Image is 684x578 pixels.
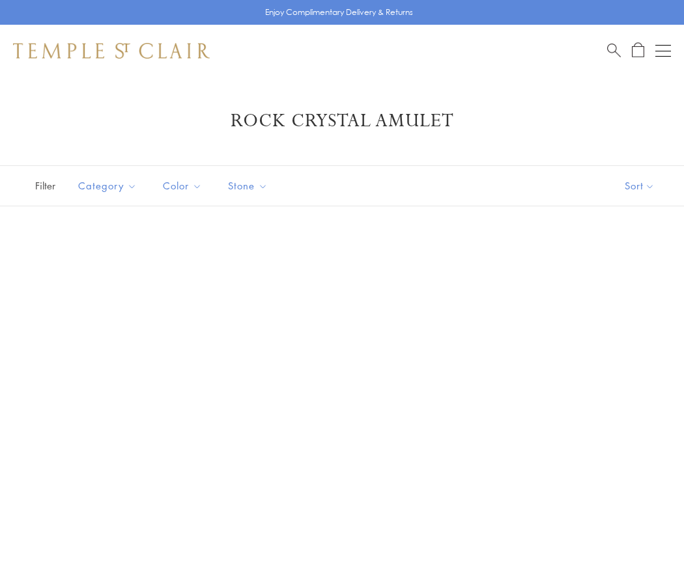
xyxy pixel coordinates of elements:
[655,43,671,59] button: Open navigation
[607,42,621,59] a: Search
[72,178,147,194] span: Category
[156,178,212,194] span: Color
[13,43,210,59] img: Temple St. Clair
[153,171,212,200] button: Color
[221,178,278,194] span: Stone
[632,42,644,59] a: Open Shopping Bag
[218,171,278,200] button: Stone
[33,109,651,133] h1: Rock Crystal Amulet
[595,166,684,206] button: Show sort by
[265,6,413,19] p: Enjoy Complimentary Delivery & Returns
[68,171,147,200] button: Category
